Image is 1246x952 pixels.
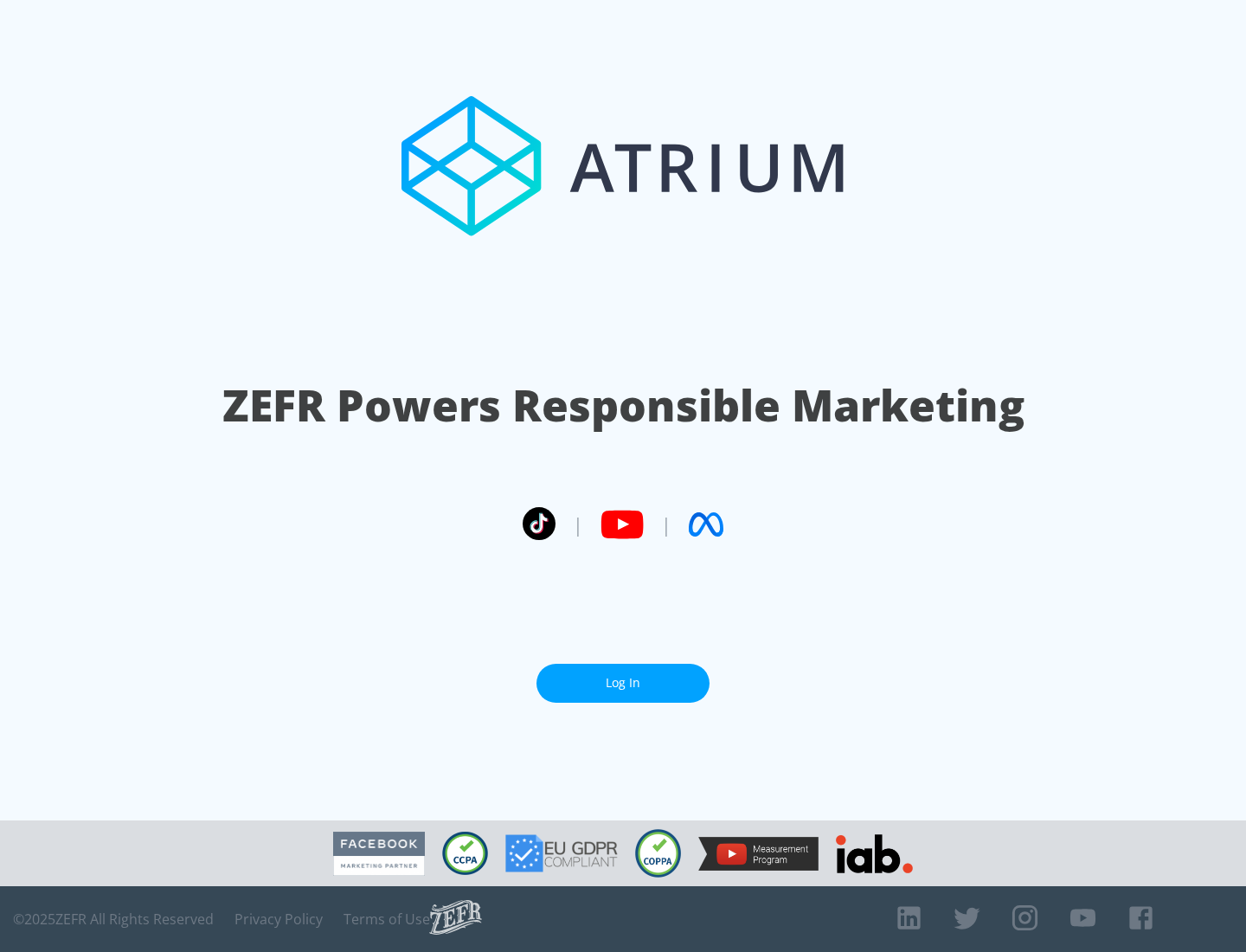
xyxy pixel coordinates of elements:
img: IAB [836,834,913,873]
span: | [573,511,583,537]
img: Facebook Marketing Partner [333,832,425,876]
span: © 2025 ZEFR All Rights Reserved [13,910,214,928]
img: COPPA Compliant [635,829,681,878]
span: | [661,511,671,537]
a: Privacy Policy [234,910,323,928]
a: Log In [536,664,710,703]
a: Terms of Use [344,910,430,928]
img: CCPA Compliant [442,832,488,875]
h1: ZEFR Powers Responsible Marketing [222,376,1024,435]
img: GDPR Compliant [505,834,618,872]
img: YouTube Measurement Program [698,837,819,871]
